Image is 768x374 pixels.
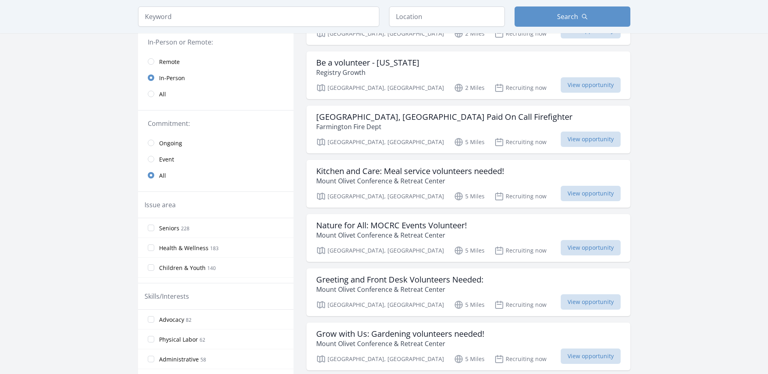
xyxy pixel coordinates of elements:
[148,356,154,362] input: Administrative 58
[138,135,294,151] a: Ongoing
[316,58,419,68] h3: Be a volunteer - [US_STATE]
[316,339,484,348] p: Mount Olivet Conference & Retreat Center
[389,6,505,27] input: Location
[494,191,547,201] p: Recruiting now
[316,221,467,230] h3: Nature for All: MOCRC Events Volunteer!
[561,348,621,364] span: View opportunity
[561,77,621,93] span: View opportunity
[148,336,154,342] input: Physical Labor 62
[148,264,154,271] input: Children & Youth 140
[494,300,547,310] p: Recruiting now
[148,37,284,47] legend: In-Person or Remote:
[316,275,483,285] h3: Greeting and Front Desk Volunteers Needed:
[200,336,205,343] span: 62
[454,137,485,147] p: 5 Miles
[159,74,185,82] span: In-Person
[316,246,444,255] p: [GEOGRAPHIC_DATA], [GEOGRAPHIC_DATA]
[316,354,444,364] p: [GEOGRAPHIC_DATA], [GEOGRAPHIC_DATA]
[159,139,182,147] span: Ongoing
[306,160,630,208] a: Kitchen and Care: Meal service volunteers needed! Mount Olivet Conference & Retreat Center [GEOGR...
[494,29,547,38] p: Recruiting now
[138,53,294,70] a: Remote
[454,29,485,38] p: 2 Miles
[561,132,621,147] span: View opportunity
[159,224,179,232] span: Seniors
[316,230,467,240] p: Mount Olivet Conference & Retreat Center
[159,244,208,252] span: Health & Wellness
[454,83,485,93] p: 2 Miles
[454,300,485,310] p: 5 Miles
[138,167,294,183] a: All
[494,137,547,147] p: Recruiting now
[316,122,572,132] p: Farmington Fire Dept
[159,264,206,272] span: Children & Youth
[316,68,419,77] p: Registry Growth
[306,268,630,316] a: Greeting and Front Desk Volunteers Needed: Mount Olivet Conference & Retreat Center [GEOGRAPHIC_D...
[138,151,294,167] a: Event
[306,106,630,153] a: [GEOGRAPHIC_DATA], [GEOGRAPHIC_DATA] Paid On Call Firefighter Farmington Fire Dept [GEOGRAPHIC_DA...
[316,137,444,147] p: [GEOGRAPHIC_DATA], [GEOGRAPHIC_DATA]
[515,6,630,27] button: Search
[494,83,547,93] p: Recruiting now
[316,285,483,294] p: Mount Olivet Conference & Retreat Center
[200,356,206,363] span: 58
[316,176,504,186] p: Mount Olivet Conference & Retreat Center
[306,323,630,370] a: Grow with Us: Gardening volunteers needed! Mount Olivet Conference & Retreat Center [GEOGRAPHIC_D...
[561,186,621,201] span: View opportunity
[316,329,484,339] h3: Grow with Us: Gardening volunteers needed!
[306,214,630,262] a: Nature for All: MOCRC Events Volunteer! Mount Olivet Conference & Retreat Center [GEOGRAPHIC_DATA...
[159,155,174,164] span: Event
[561,240,621,255] span: View opportunity
[306,51,630,99] a: Be a volunteer - [US_STATE] Registry Growth [GEOGRAPHIC_DATA], [GEOGRAPHIC_DATA] 2 Miles Recruiti...
[316,191,444,201] p: [GEOGRAPHIC_DATA], [GEOGRAPHIC_DATA]
[145,291,189,301] legend: Skills/Interests
[494,246,547,255] p: Recruiting now
[316,29,444,38] p: [GEOGRAPHIC_DATA], [GEOGRAPHIC_DATA]
[145,200,176,210] legend: Issue area
[207,265,216,272] span: 140
[138,6,379,27] input: Keyword
[561,294,621,310] span: View opportunity
[454,354,485,364] p: 5 Miles
[159,355,199,363] span: Administrative
[181,225,189,232] span: 228
[316,112,572,122] h3: [GEOGRAPHIC_DATA], [GEOGRAPHIC_DATA] Paid On Call Firefighter
[186,317,191,323] span: 82
[159,90,166,98] span: All
[148,119,284,128] legend: Commitment:
[148,244,154,251] input: Health & Wellness 183
[494,354,547,364] p: Recruiting now
[316,83,444,93] p: [GEOGRAPHIC_DATA], [GEOGRAPHIC_DATA]
[159,316,184,324] span: Advocacy
[210,245,219,252] span: 183
[316,166,504,176] h3: Kitchen and Care: Meal service volunteers needed!
[557,12,578,21] span: Search
[316,300,444,310] p: [GEOGRAPHIC_DATA], [GEOGRAPHIC_DATA]
[138,70,294,86] a: In-Person
[148,316,154,323] input: Advocacy 82
[148,225,154,231] input: Seniors 228
[454,191,485,201] p: 5 Miles
[454,246,485,255] p: 5 Miles
[159,336,198,344] span: Physical Labor
[159,172,166,180] span: All
[159,58,180,66] span: Remote
[138,86,294,102] a: All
